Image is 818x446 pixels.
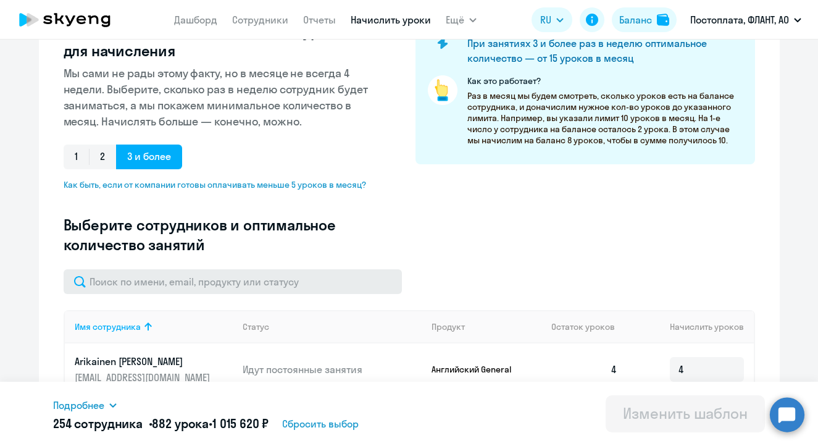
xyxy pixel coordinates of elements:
[446,7,477,32] button: Ещё
[64,145,89,169] span: 1
[75,321,141,332] div: Имя сотрудника
[432,364,524,375] p: Английский General
[623,403,748,423] div: Изменить шаблон
[243,363,422,376] p: Идут постоянные занятия
[232,14,288,26] a: Сотрудники
[64,21,376,61] h3: Узнайте оптимальное количество уроков для начисления
[243,321,422,332] div: Статус
[619,12,652,27] div: Баланс
[64,179,376,190] span: Как быть, если от компании готовы оплачивать меньше 5 уроков в месяц?
[53,398,104,413] span: Подробнее
[75,371,213,384] p: [EMAIL_ADDRESS][DOMAIN_NAME]
[532,7,572,32] button: RU
[64,215,376,255] h3: Выберите сотрудников и оптимальное количество занятий
[432,321,541,332] div: Продукт
[116,145,182,169] span: 3 и более
[243,321,269,332] div: Статус
[75,355,213,368] p: Arikainen [PERSON_NAME]
[432,321,465,332] div: Продукт
[551,321,615,332] span: Остаток уроков
[89,145,116,169] span: 2
[467,36,734,65] h4: При занятиях 3 и более раз в неделю оптимальное количество — от 15 уроков в месяц
[684,5,808,35] button: Постоплата, ФЛАНТ, АО
[303,14,336,26] a: Отчеты
[64,65,376,130] p: Мы сами не рады этому факту, но в месяце не всегда 4 недели. Выберите, сколько раз в неделю сотру...
[657,14,669,26] img: balance
[541,343,628,395] td: 4
[174,14,217,26] a: Дашборд
[467,75,743,86] p: Как это работает?
[53,415,269,432] h5: 254 сотрудника • •
[446,12,464,27] span: Ещё
[467,90,743,146] p: Раз в месяц мы будем смотреть, сколько уроков есть на балансе сотрудника, и доначислим нужное кол...
[212,416,269,431] span: 1 015 620 ₽
[540,12,551,27] span: RU
[64,269,402,294] input: Поиск по имени, email, продукту или статусу
[75,321,233,332] div: Имя сотрудника
[627,310,753,343] th: Начислить уроков
[551,321,628,332] div: Остаток уроков
[606,395,765,432] button: Изменить шаблон
[612,7,677,32] button: Балансbalance
[690,12,789,27] p: Постоплата, ФЛАНТ, АО
[351,14,431,26] a: Начислить уроки
[428,75,457,105] img: pointer-circle
[75,355,233,384] a: Arikainen [PERSON_NAME][EMAIL_ADDRESS][DOMAIN_NAME]
[152,416,209,431] span: 882 урока
[282,416,359,431] span: Сбросить выбор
